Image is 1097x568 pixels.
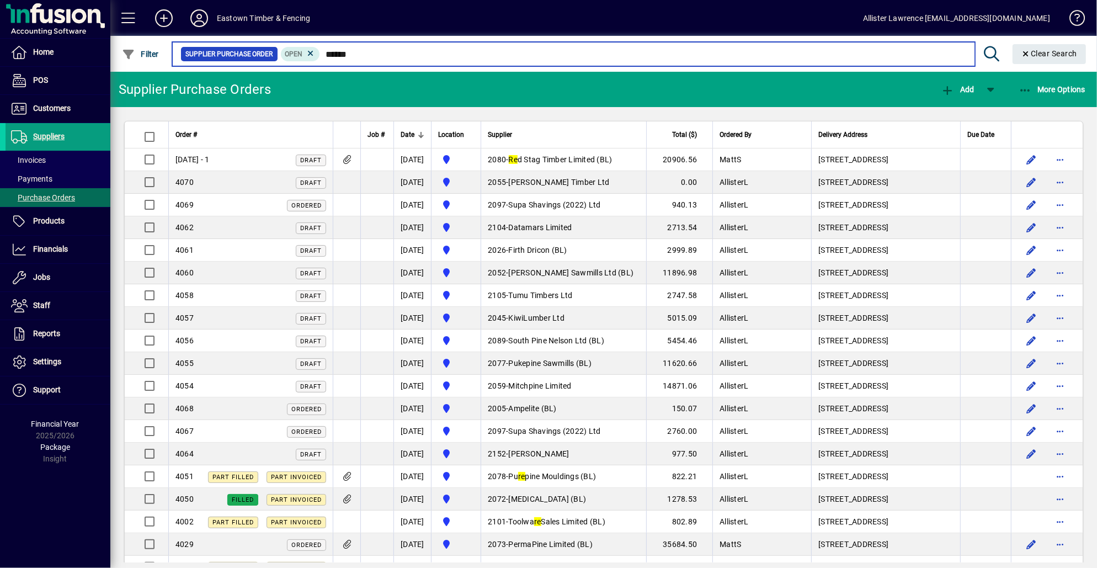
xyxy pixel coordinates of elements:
span: Purchase Orders [11,193,75,202]
td: [DATE] [393,194,431,216]
span: 4064 [175,449,194,458]
span: AllisterL [720,268,748,277]
td: [STREET_ADDRESS] [811,397,960,420]
div: Eastown Timber & Fencing [217,9,310,27]
button: More options [1051,309,1069,327]
span: Total ($) [672,129,697,141]
td: [DATE] [393,307,431,330]
button: More options [1051,286,1069,304]
span: Holyoake St [438,289,474,302]
td: - [481,443,646,465]
td: [DATE] [393,465,431,488]
div: Date [401,129,424,141]
span: Draft [300,451,322,458]
button: More options [1051,219,1069,236]
button: Edit [1023,219,1040,236]
span: Part Filled [212,519,254,526]
button: Add [146,8,182,28]
a: Staff [6,292,110,320]
span: AllisterL [720,472,748,481]
span: Settings [33,357,61,366]
span: Suppliers [33,132,65,141]
span: Pukepine Sawmills (BL) [509,359,592,368]
span: 2052 [488,268,506,277]
td: - [481,511,646,533]
td: - [481,397,646,420]
span: 4056 [175,336,194,345]
button: More options [1051,422,1069,440]
span: South Pine Nelson Ltd (BL) [509,336,605,345]
span: Supplier [488,129,512,141]
button: More options [1051,468,1069,485]
span: Holyoake St [438,221,474,234]
span: 2101 [488,517,506,526]
span: Support [33,385,61,394]
span: 2152 [488,449,506,458]
span: Holyoake St [438,311,474,325]
td: [DATE] [393,330,431,352]
td: 11896.98 [646,262,712,284]
a: POS [6,67,110,94]
span: POS [33,76,48,84]
span: 2097 [488,200,506,209]
td: - [481,262,646,284]
span: 4029 [175,540,194,549]
span: Order # [175,129,197,141]
button: Edit [1023,400,1040,417]
button: More options [1051,377,1069,395]
span: Holyoake St [438,334,474,347]
td: [STREET_ADDRESS] [811,216,960,239]
td: [STREET_ADDRESS] [811,352,960,375]
td: [DATE] [393,443,431,465]
span: 2080 [488,155,506,164]
td: 35684.50 [646,533,712,556]
td: - [481,420,646,443]
span: Ordered [291,542,322,549]
td: [DATE] [393,375,431,397]
td: - [481,148,646,171]
span: Job # [368,129,385,141]
span: Holyoake St [438,198,474,211]
span: Holyoake St [438,243,474,257]
span: Draft [300,225,322,232]
div: Location [438,129,474,141]
span: 4068 [175,404,194,413]
button: Edit [1023,377,1040,395]
span: Clear Search [1021,49,1078,58]
span: Holyoake St [438,379,474,392]
div: Allister Lawrence [EMAIL_ADDRESS][DOMAIN_NAME] [863,9,1050,27]
span: 4050 [175,495,194,503]
td: [DATE] [393,262,431,284]
td: [DATE] [393,420,431,443]
span: Draft [300,383,322,390]
td: 20906.56 [646,148,712,171]
span: Invoices [11,156,46,164]
span: Holyoake St [438,266,474,279]
span: 2097 [488,427,506,436]
button: More options [1051,445,1069,463]
span: Draft [300,179,322,187]
button: Profile [182,8,217,28]
button: Edit [1023,535,1040,553]
a: Customers [6,95,110,123]
span: Part Invoiced [271,496,322,503]
span: AllisterL [720,223,748,232]
span: Draft [300,315,322,322]
button: More options [1051,490,1069,508]
td: [STREET_ADDRESS] [811,330,960,352]
span: 4057 [175,314,194,322]
span: Draft [300,247,322,254]
td: [DATE] [393,171,431,194]
td: [DATE] [393,239,431,262]
td: - [481,465,646,488]
td: 2747.58 [646,284,712,307]
span: 2104 [488,223,506,232]
span: AllisterL [720,314,748,322]
span: KiwiLumber Ltd [509,314,565,322]
a: Payments [6,169,110,188]
span: Part Invoiced [271,519,322,526]
span: Datamars Limited [509,223,572,232]
span: Jobs [33,273,50,282]
em: re [518,472,525,481]
a: Jobs [6,264,110,291]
